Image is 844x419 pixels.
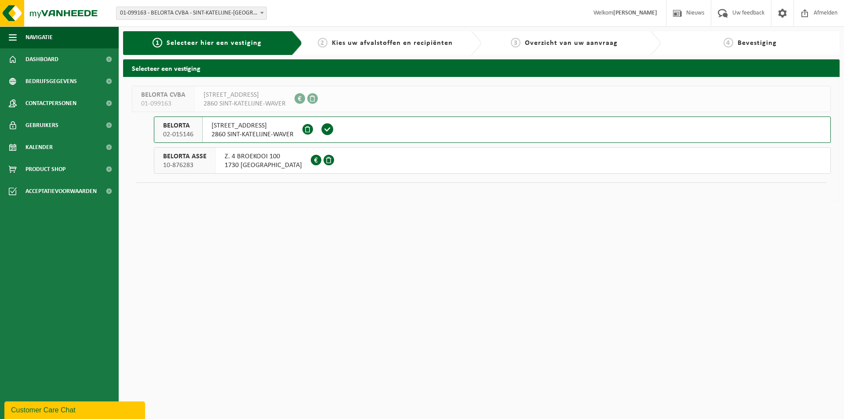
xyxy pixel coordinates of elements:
[211,130,294,139] span: 2860 SINT-KATELIJNE-WAVER
[318,38,327,47] span: 2
[154,147,831,174] button: BELORTA ASSE 10-876283 Z. 4 BROEKOOI 1001730 [GEOGRAPHIC_DATA]
[116,7,266,19] span: 01-099163 - BELORTA CVBA - SINT-KATELIJNE-WAVER
[511,38,520,47] span: 3
[25,92,76,114] span: Contactpersonen
[141,91,186,99] span: BELORTA CVBA
[4,400,147,419] iframe: chat widget
[738,40,777,47] span: Bevestiging
[25,180,97,202] span: Acceptatievoorwaarden
[163,152,207,161] span: BELORTA ASSE
[724,38,733,47] span: 4
[332,40,453,47] span: Kies uw afvalstoffen en recipiënten
[25,26,53,48] span: Navigatie
[163,130,193,139] span: 02-015146
[163,121,193,130] span: BELORTA
[163,161,207,170] span: 10-876283
[154,117,831,143] button: BELORTA 02-015146 [STREET_ADDRESS]2860 SINT-KATELIJNE-WAVER
[153,38,162,47] span: 1
[25,158,65,180] span: Product Shop
[25,70,77,92] span: Bedrijfsgegevens
[25,136,53,158] span: Kalender
[613,10,657,16] strong: [PERSON_NAME]
[525,40,618,47] span: Overzicht van uw aanvraag
[123,59,840,77] h2: Selecteer een vestiging
[141,99,186,108] span: 01-099163
[225,152,302,161] span: Z. 4 BROEKOOI 100
[167,40,262,47] span: Selecteer hier een vestiging
[204,99,286,108] span: 2860 SINT-KATELIJNE-WAVER
[116,7,267,20] span: 01-099163 - BELORTA CVBA - SINT-KATELIJNE-WAVER
[25,48,58,70] span: Dashboard
[211,121,294,130] span: [STREET_ADDRESS]
[25,114,58,136] span: Gebruikers
[204,91,286,99] span: [STREET_ADDRESS]
[225,161,302,170] span: 1730 [GEOGRAPHIC_DATA]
